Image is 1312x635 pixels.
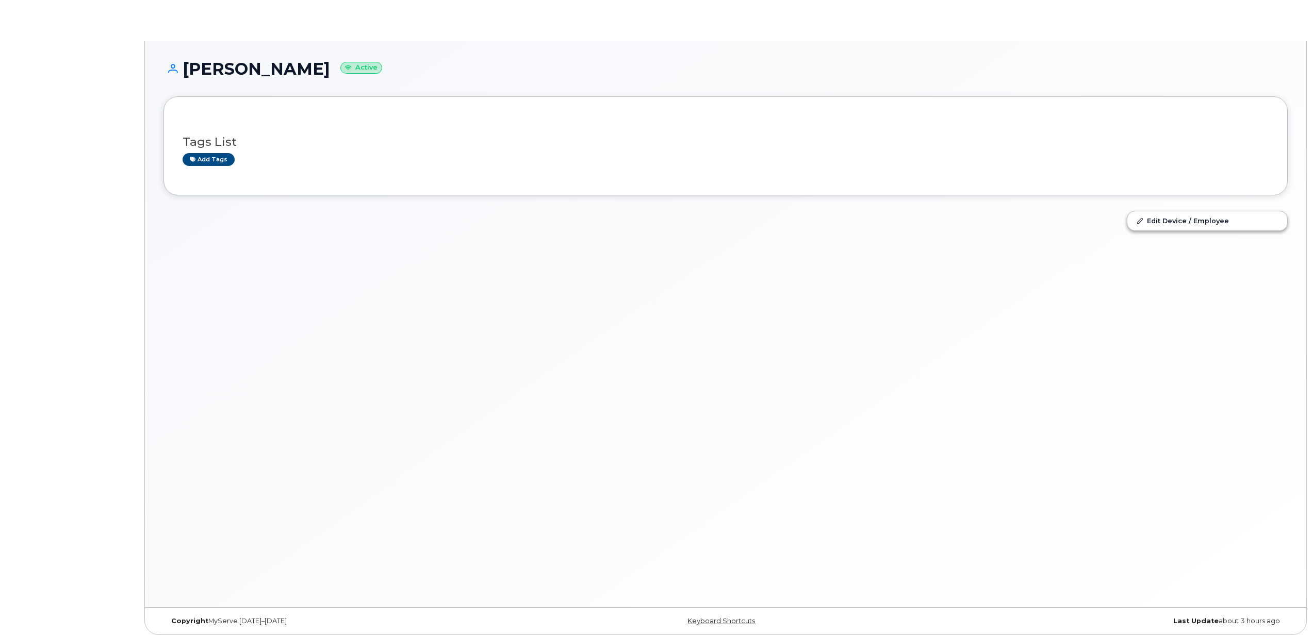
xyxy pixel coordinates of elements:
[163,60,1288,78] h1: [PERSON_NAME]
[163,617,538,625] div: MyServe [DATE]–[DATE]
[1127,211,1287,230] a: Edit Device / Employee
[1173,617,1219,625] strong: Last Update
[913,617,1288,625] div: about 3 hours ago
[183,136,1269,148] h3: Tags List
[171,617,208,625] strong: Copyright
[340,62,382,74] small: Active
[183,153,235,166] a: Add tags
[687,617,755,625] a: Keyboard Shortcuts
